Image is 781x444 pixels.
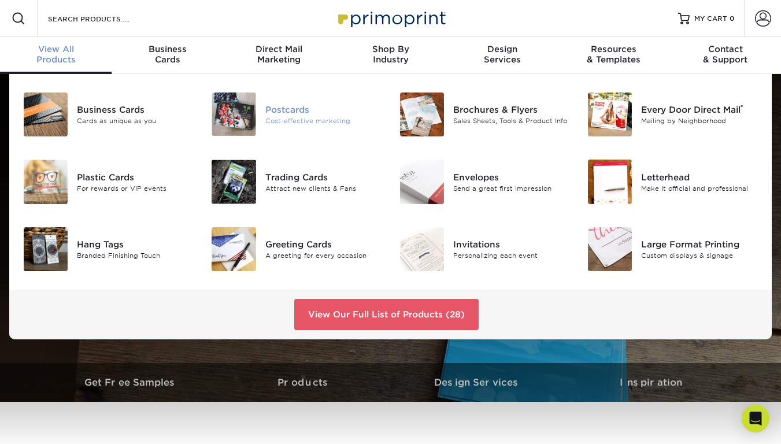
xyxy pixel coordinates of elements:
a: Postcards Postcards Cost-effective marketing [211,88,382,140]
a: Shop ByIndustry [335,37,446,74]
a: DesignServices [446,37,558,74]
div: Invitations [453,238,570,251]
a: Envelopes Envelopes Send a great first impression [399,155,570,208]
a: Greeting Cards Greeting Cards A greeting for every occasion [211,223,382,276]
img: Large Format Printing [588,227,632,271]
div: Mailing by Neighborhood [641,116,758,126]
a: Letterhead Letterhead Make it official and professional [587,155,758,208]
span: 0 [730,14,735,23]
img: Postcards [212,92,256,136]
div: Cards as unique as you [77,116,194,126]
div: For rewards or VIP events [77,183,194,193]
div: Envelopes [453,171,570,183]
div: Industry [335,44,446,65]
a: Trading Cards Trading Cards Attract new clients & Fans [211,155,382,208]
div: Letterhead [641,171,758,183]
div: Trading Cards [265,171,382,183]
div: Business Cards [77,103,194,116]
div: Branded Finishing Touch [77,251,194,261]
sup: ® [741,103,743,111]
div: Greeting Cards [265,238,382,251]
a: Brochures & Flyers Brochures & Flyers Sales Sheets, Tools & Product Info [399,88,570,141]
a: Direct MailMarketing [223,37,335,74]
div: Cards [112,44,223,65]
div: Brochures & Flyers [453,103,570,116]
span: Resources [558,44,669,54]
img: Plastic Cards [24,160,68,203]
div: Postcards [265,103,382,116]
div: Large Format Printing [641,238,758,251]
div: A greeting for every occasion [265,251,382,261]
div: Every Door Direct Mail [641,103,758,116]
div: Marketing [223,44,335,65]
a: Resources& Templates [558,37,669,74]
img: Every Door Direct Mail [588,92,632,136]
img: Letterhead [588,160,632,203]
div: Send a great first impression [453,183,570,193]
a: Hang Tags Hang Tags Branded Finishing Touch [23,223,194,276]
span: Direct Mail [223,44,335,54]
a: Contact& Support [669,37,781,74]
span: Shop By [335,44,446,54]
div: & Templates [558,44,669,65]
img: Business Cards [24,92,68,136]
div: Services [446,44,558,65]
img: Invitations [400,227,444,271]
div: Attract new clients & Fans [265,183,382,193]
a: BusinessCards [112,37,223,74]
img: Trading Cards [212,160,256,203]
div: Cost-effective marketing [265,116,382,125]
div: & Support [669,44,781,65]
span: Contact [669,44,781,54]
img: Brochures & Flyers [400,92,444,136]
img: Greeting Cards [212,227,256,271]
a: Plastic Cards Plastic Cards For rewards or VIP events [23,155,194,208]
div: Open Intercom Messenger [742,405,769,432]
a: Invitations Invitations Personalizing each event [399,223,570,276]
span: Design [446,44,558,54]
div: Hang Tags [77,238,194,251]
img: Envelopes [400,160,444,203]
input: SEARCH PRODUCTS..... [47,12,160,25]
img: Hang Tags [24,227,68,271]
a: View Our Full List of Products (28) [294,299,479,330]
span: MY CART [694,14,727,24]
div: Personalizing each event [453,251,570,261]
a: Large Format Printing Large Format Printing Custom displays & signage [587,223,758,276]
a: Business Cards Business Cards Cards as unique as you [23,88,194,141]
a: Every Door Direct Mail Every Door Direct Mail® Mailing by Neighborhood [587,88,758,141]
div: Custom displays & signage [641,251,758,261]
div: Plastic Cards [77,171,194,183]
span: Business [112,44,223,54]
img: Primoprint [333,6,449,31]
div: Sales Sheets, Tools & Product Info [453,116,570,126]
div: Make it official and professional [641,183,758,193]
